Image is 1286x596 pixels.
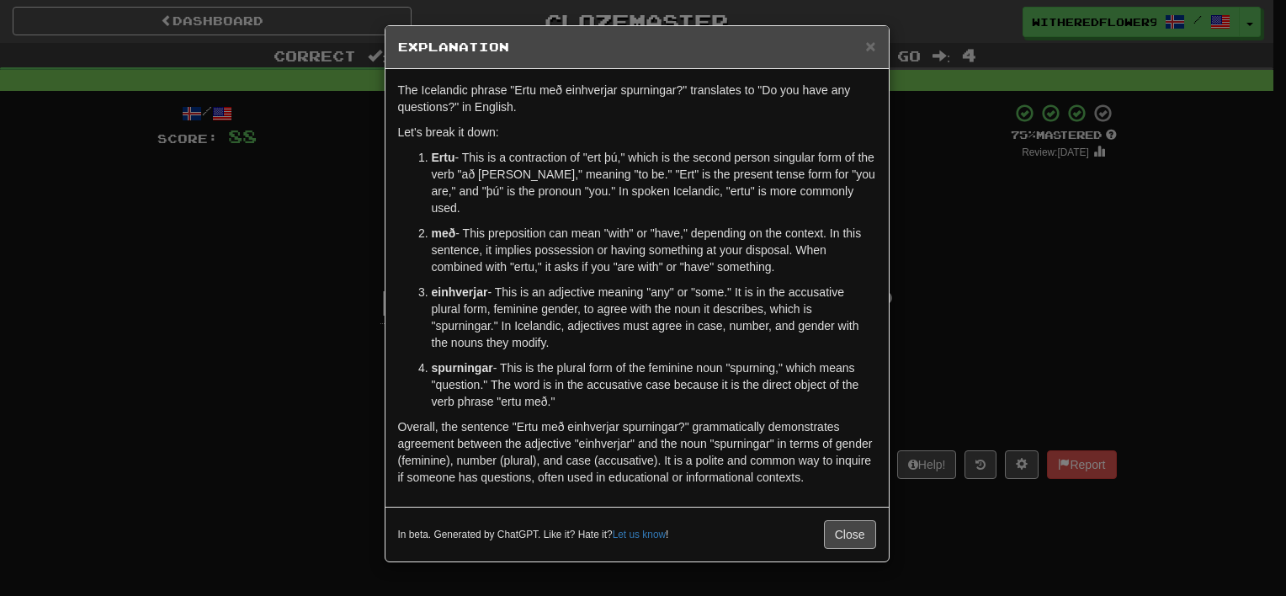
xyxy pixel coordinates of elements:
p: Let's break it down: [398,124,876,141]
p: - This is the plural form of the feminine noun "spurning," which means "question." The word is in... [432,359,876,410]
strong: spurningar [432,361,493,375]
p: - This is an adjective meaning "any" or "some." It is in the accusative plural form, feminine gen... [432,284,876,351]
a: Let us know [613,529,666,540]
strong: með [432,226,456,240]
span: × [865,36,875,56]
p: - This preposition can mean "with" or "have," depending on the context. In this sentence, it impl... [432,225,876,275]
strong: einhverjar [432,285,488,299]
p: Overall, the sentence "Ertu með einhverjar spurningar?" grammatically demonstrates agreement betw... [398,418,876,486]
strong: Ertu [432,151,455,164]
h5: Explanation [398,39,876,56]
p: The Icelandic phrase "Ertu með einhverjar spurningar?" translates to "Do you have any questions?"... [398,82,876,115]
button: Close [824,520,876,549]
p: - This is a contraction of "ert þú," which is the second person singular form of the verb "að [PE... [432,149,876,216]
button: Close [865,37,875,55]
small: In beta. Generated by ChatGPT. Like it? Hate it? ! [398,528,669,542]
